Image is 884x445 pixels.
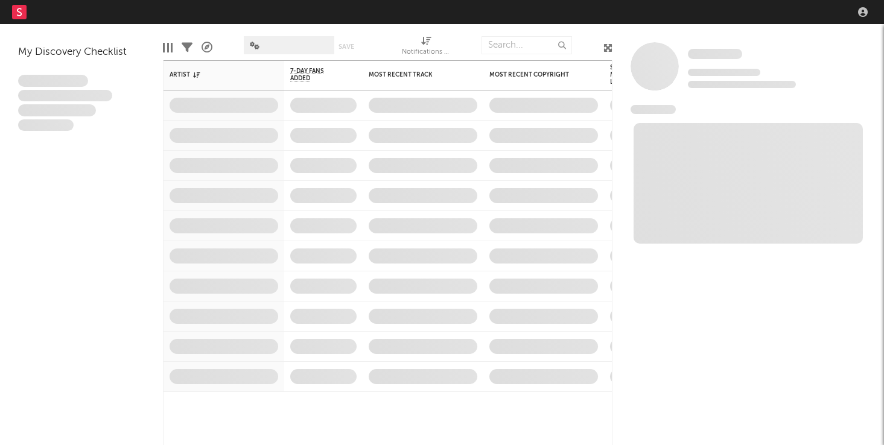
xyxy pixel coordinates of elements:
[369,71,459,78] div: Most Recent Track
[631,105,676,114] span: News Feed
[18,90,112,102] span: Integer aliquet in purus et
[163,30,173,65] div: Edit Columns
[202,30,212,65] div: A&R Pipeline
[610,64,652,86] div: Spotify Monthly Listeners
[402,30,450,65] div: Notifications (Artist)
[688,81,796,88] span: 0 fans last week
[18,104,96,116] span: Praesent ac interdum
[402,45,450,60] div: Notifications (Artist)
[18,75,88,87] span: Lorem ipsum dolor
[170,71,260,78] div: Artist
[18,45,145,60] div: My Discovery Checklist
[688,69,760,76] span: Tracking Since: [DATE]
[489,71,580,78] div: Most Recent Copyright
[339,43,354,50] button: Save
[688,48,742,60] a: Some Artist
[290,68,339,82] span: 7-Day Fans Added
[18,119,74,131] span: Aliquam viverra
[688,49,742,59] span: Some Artist
[482,36,572,54] input: Search...
[182,30,192,65] div: Filters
